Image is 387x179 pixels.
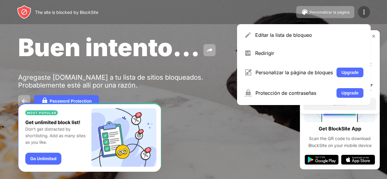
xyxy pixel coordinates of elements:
div: Protección de contraseñas [255,90,333,96]
div: Editar la lista de bloqueo [255,32,363,38]
button: Password Protection [34,95,99,107]
span: Buen intento... [18,33,200,62]
img: app-store.svg [341,155,375,165]
button: Personalizar la página [296,6,354,18]
img: header-logo.svg [17,5,31,19]
div: Agregaste [DOMAIN_NAME] a tu lista de sitios bloqueados. Probablemente esté allí por una razón. [18,73,205,89]
img: menu-icon.svg [360,8,368,16]
button: Upgrade [337,68,363,77]
div: Personalizar la página de bloques [255,69,333,75]
img: menu-customize.svg [244,69,252,76]
img: menu-password.svg [244,89,252,97]
div: Scan the QR code to download BlockSite on your mobile device [305,135,375,149]
div: Password Protection [50,99,92,104]
div: Redirigir [255,50,363,56]
img: menu-redirect.svg [244,50,252,57]
div: Personalizar la página [310,10,350,14]
img: rate-us-close.svg [371,34,376,39]
img: share.svg [206,46,213,54]
img: password.svg [41,97,48,105]
img: pallet.svg [301,8,308,16]
button: Upgrade [337,88,363,98]
div: The site is blocked by BlockSite [35,10,98,15]
iframe: Banner [18,103,161,172]
img: menu-pencil.svg [244,31,252,39]
img: back.svg [21,97,28,105]
img: google-play.svg [305,155,339,165]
